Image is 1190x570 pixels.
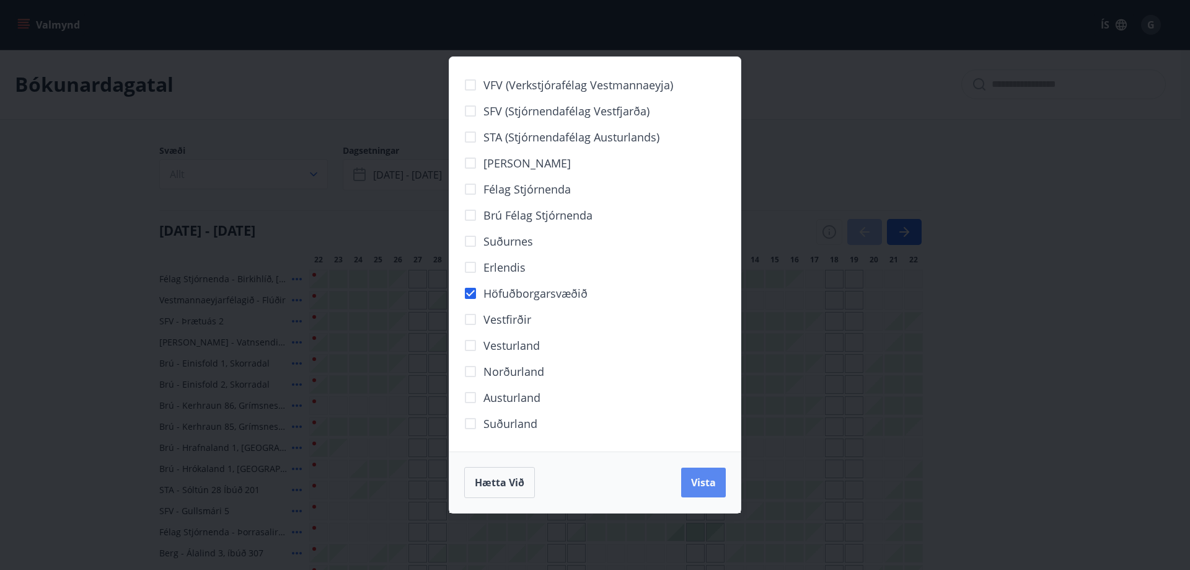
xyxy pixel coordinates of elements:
[483,233,533,249] span: Suðurnes
[681,468,726,497] button: Vista
[483,363,544,380] span: Norðurland
[475,476,524,489] span: Hætta við
[691,476,716,489] span: Vista
[464,467,535,498] button: Hætta við
[483,259,526,275] span: Erlendis
[483,129,659,145] span: STA (Stjórnendafélag Austurlands)
[483,181,571,197] span: Félag stjórnenda
[483,155,571,171] span: [PERSON_NAME]
[483,390,540,406] span: Austurland
[483,285,588,301] span: Höfuðborgarsvæðið
[483,103,650,119] span: SFV (Stjórnendafélag Vestfjarða)
[483,416,537,432] span: Suðurland
[483,207,593,223] span: Brú félag stjórnenda
[483,337,540,354] span: Vesturland
[483,311,531,327] span: Vestfirðir
[483,77,673,93] span: VFV (Verkstjórafélag Vestmannaeyja)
